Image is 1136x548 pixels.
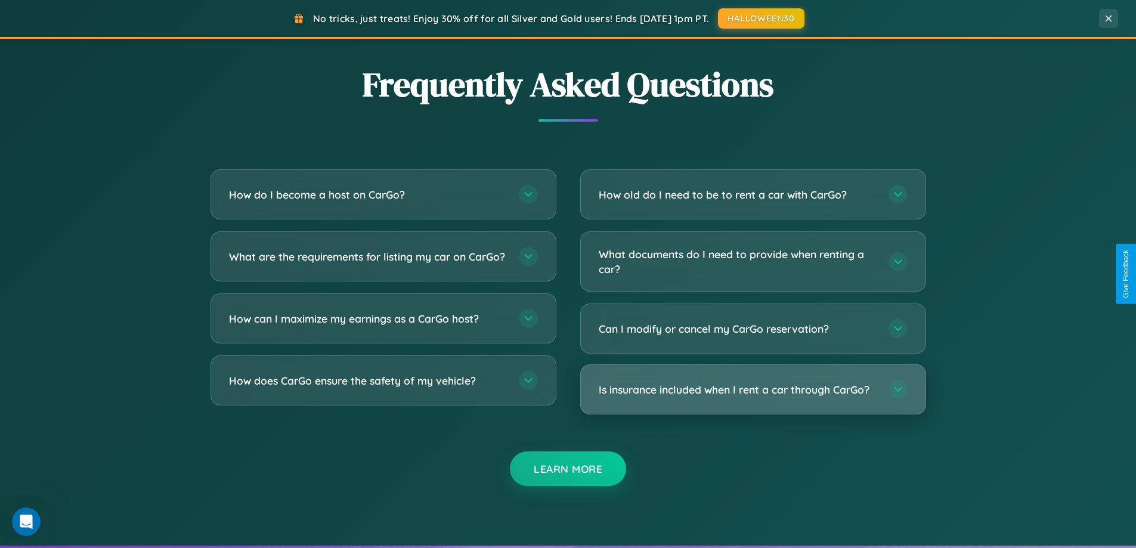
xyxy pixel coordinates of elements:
[718,8,804,29] button: HALLOWEEN30
[1122,250,1130,298] div: Give Feedback
[229,249,507,264] h3: What are the requirements for listing my car on CarGo?
[313,13,709,24] span: No tricks, just treats! Enjoy 30% off for all Silver and Gold users! Ends [DATE] 1pm PT.
[211,61,926,107] h2: Frequently Asked Questions
[229,373,507,388] h3: How does CarGo ensure the safety of my vehicle?
[599,321,877,336] h3: Can I modify or cancel my CarGo reservation?
[599,187,877,202] h3: How old do I need to be to rent a car with CarGo?
[229,187,507,202] h3: How do I become a host on CarGo?
[599,247,877,276] h3: What documents do I need to provide when renting a car?
[229,311,507,326] h3: How can I maximize my earnings as a CarGo host?
[12,507,41,536] iframe: Intercom live chat
[599,382,877,397] h3: Is insurance included when I rent a car through CarGo?
[510,451,626,486] button: Learn More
